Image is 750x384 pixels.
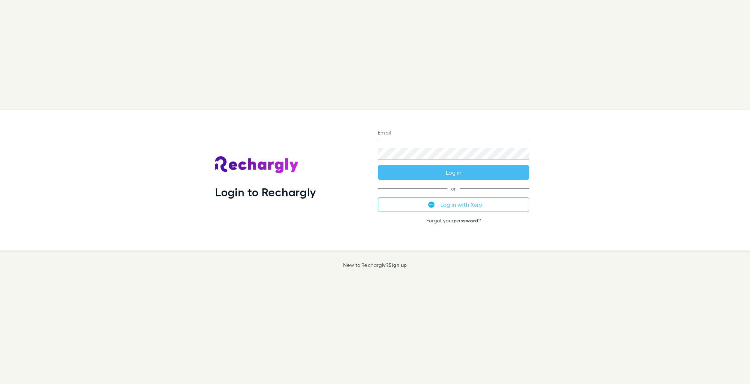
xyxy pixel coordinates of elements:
[388,262,407,268] a: Sign up
[454,217,478,223] a: password
[428,201,435,208] img: Xero's logo
[215,156,299,174] img: Rechargly's Logo
[378,197,529,212] button: Log in with Xero
[378,165,529,180] button: Log in
[343,262,407,268] p: New to Rechargly?
[215,185,316,199] h1: Login to Rechargly
[378,218,529,223] p: Forgot your ?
